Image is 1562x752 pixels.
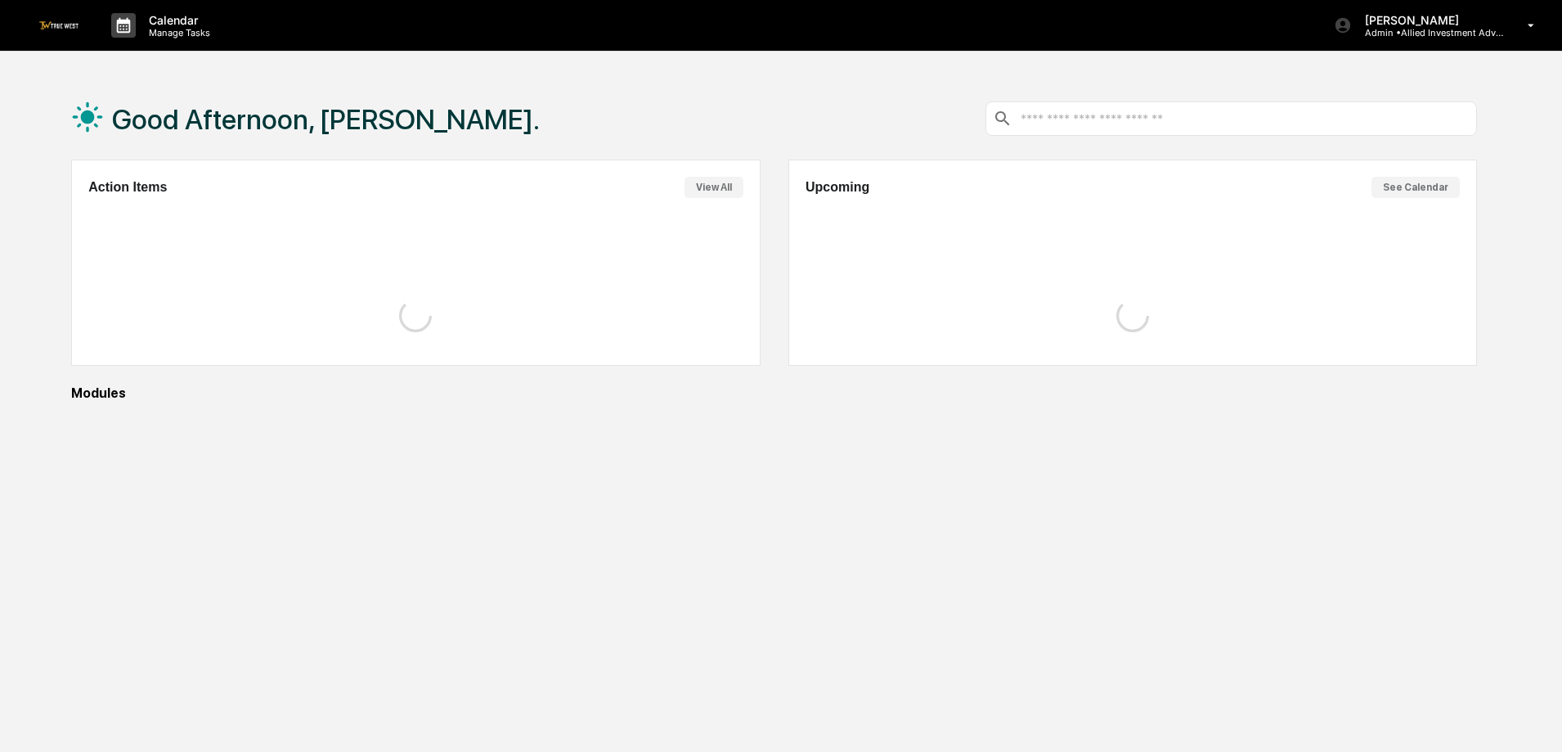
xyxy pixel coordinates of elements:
button: View All [684,177,743,198]
p: [PERSON_NAME] [1352,13,1504,27]
h2: Upcoming [806,180,869,195]
h1: Good Afternoon, [PERSON_NAME]. [112,103,540,136]
p: Calendar [136,13,218,27]
h2: Action Items [88,180,167,195]
div: Modules [71,385,1477,401]
img: logo [39,21,79,29]
p: Admin • Allied Investment Advisors [1352,27,1504,38]
p: Manage Tasks [136,27,218,38]
button: See Calendar [1371,177,1460,198]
